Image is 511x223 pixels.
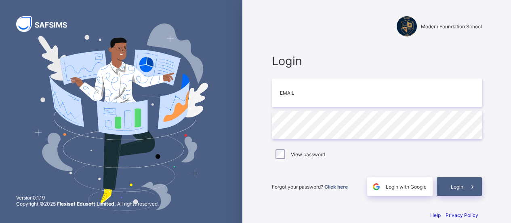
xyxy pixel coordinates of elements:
[372,182,381,191] img: google.396cfc9801f0270233282035f929180a.svg
[16,16,77,32] img: SAFSIMS Logo
[430,212,441,218] a: Help
[57,201,116,207] strong: Flexisaf Edusoft Limited.
[386,184,427,190] span: Login with Google
[446,212,478,218] a: Privacy Policy
[324,184,348,190] a: Click here
[272,54,482,68] span: Login
[34,23,208,211] img: Hero Image
[291,151,325,157] label: View password
[16,195,159,201] span: Version 0.1.19
[451,184,463,190] span: Login
[272,184,348,190] span: Forgot your password?
[421,23,482,30] span: Modern Foundation School
[16,201,159,207] span: Copyright © 2025 All rights reserved.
